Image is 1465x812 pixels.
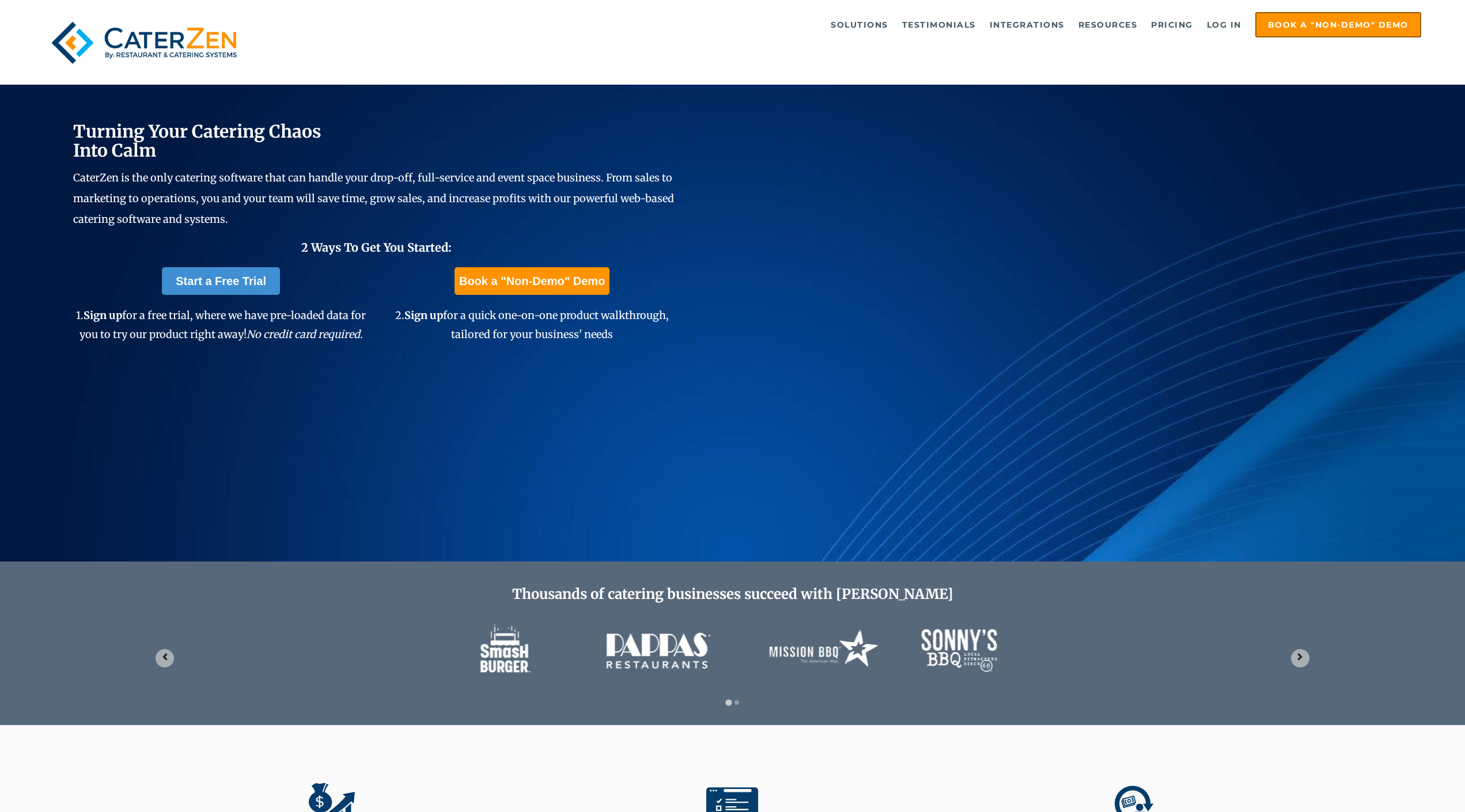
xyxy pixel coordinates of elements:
a: Integrations [984,13,1070,36]
span: Turning Your Catering Chaos Into Calm [73,120,321,161]
span: Sign up [84,309,122,322]
span: Sign up [404,309,443,322]
span: CaterZen is the only catering software that can handle your drop-off, full-service and event spac... [73,171,674,226]
iframe: Help widget launcher [1362,767,1452,799]
a: Start a Free Trial [162,267,280,295]
a: Testimonials [896,13,982,36]
a: Log in [1201,13,1247,36]
img: caterzen [44,12,244,73]
div: Navigation Menu [279,12,1421,37]
a: Pricing [1145,13,1199,36]
span: 2 Ways To Get You Started: [301,240,452,255]
a: Book a "Non-Demo" Demo [1255,12,1421,37]
span: 1. for a free trial, where we have pre-loaded data for you to try our product right away! [76,309,366,340]
button: Next slide [1291,649,1309,667]
em: No credit card required. [247,328,363,341]
button: Go to slide 2 [735,700,739,705]
a: Solutions [825,13,894,36]
a: Book a "Non-Demo" Demo [455,267,610,295]
img: caterzen-client-logos-1 [456,609,1009,690]
section: Image carousel with 2 slides. [146,609,1318,707]
h2: Thousands of catering businesses succeed with [PERSON_NAME] [146,586,1318,603]
div: Select a slide to show [720,697,745,707]
button: Go to slide 1 [725,700,732,706]
a: Resources [1073,13,1144,36]
button: Go to last slide [156,649,174,667]
span: 2. for a quick one-on-one product walkthrough, tailored for your business' needs [395,309,669,340]
div: 1 of 2 [146,609,1318,690]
